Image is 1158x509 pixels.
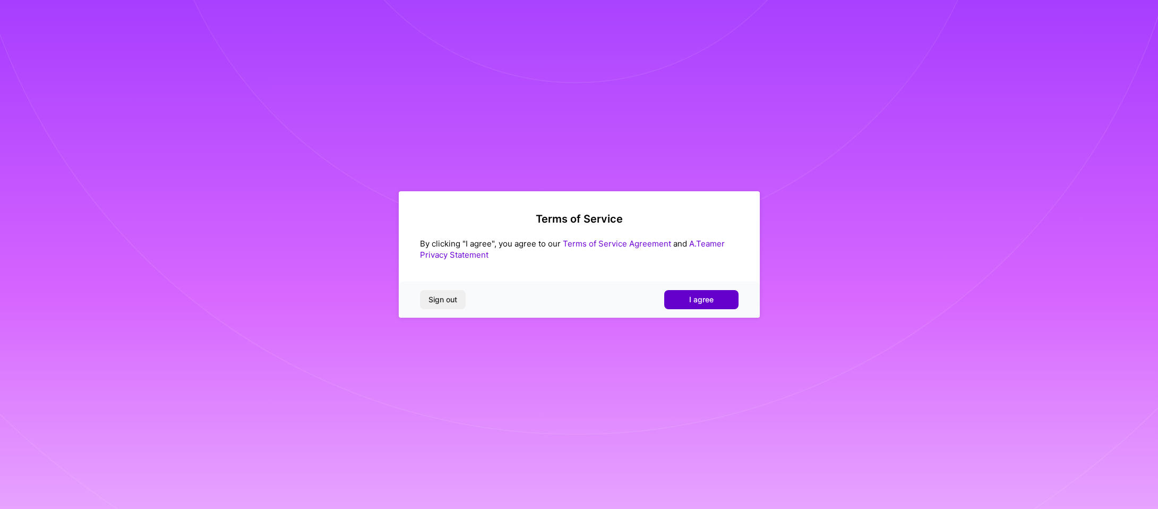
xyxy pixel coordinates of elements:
a: Terms of Service Agreement [563,239,671,249]
span: Sign out [428,294,457,305]
h2: Terms of Service [420,213,739,225]
button: I agree [664,290,739,309]
button: Sign out [420,290,466,309]
span: I agree [689,294,714,305]
div: By clicking "I agree", you agree to our and [420,238,739,260]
